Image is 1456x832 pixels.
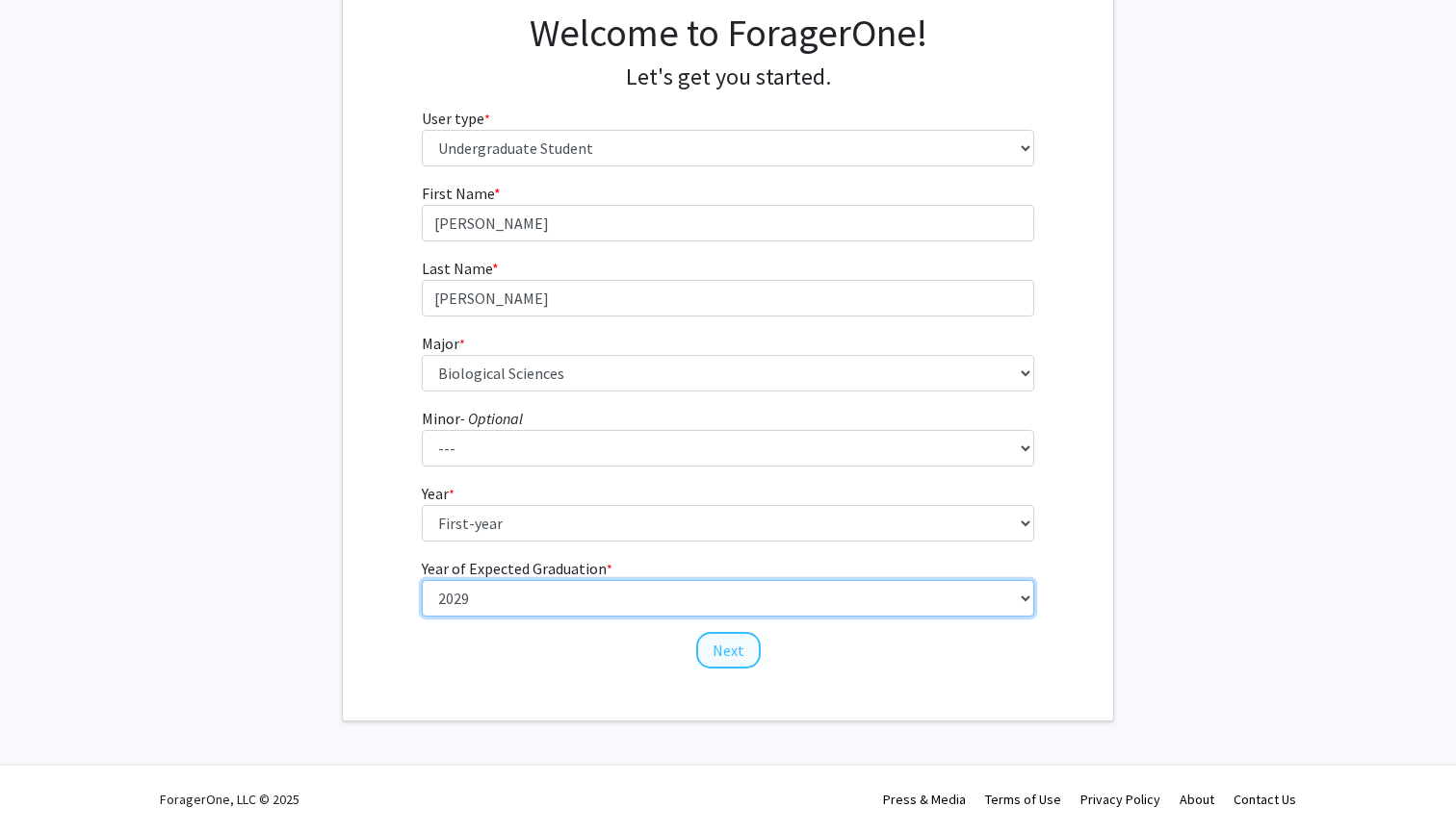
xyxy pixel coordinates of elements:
iframe: Chat [14,745,82,818]
a: Press & Media [883,791,966,808]
label: Year of Expected Graduation [422,557,612,580]
h4: Let's get you started. [422,63,1035,91]
i: - Optional [460,409,523,428]
a: Contact Us [1234,791,1296,808]
button: Next [696,632,761,668]
label: Major [422,332,465,355]
span: First Name [422,184,494,203]
label: User type [422,107,490,130]
label: Year [422,482,455,505]
h1: Welcome to ForagerOne! [422,10,1035,56]
label: Minor [422,407,523,430]
a: Privacy Policy [1080,791,1160,808]
span: Last Name [422,259,492,278]
a: About [1180,791,1214,808]
a: Terms of Use [985,791,1061,808]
